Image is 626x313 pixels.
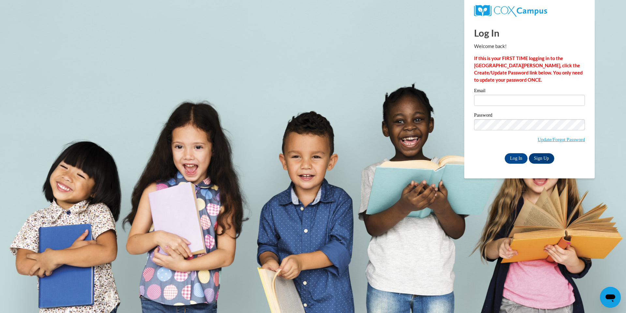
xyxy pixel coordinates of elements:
[474,56,583,83] strong: If this is your FIRST TIME logging in to the [GEOGRAPHIC_DATA][PERSON_NAME], click the Create/Upd...
[505,153,528,164] input: Log In
[474,43,585,50] p: Welcome back!
[474,113,585,119] label: Password
[474,88,585,95] label: Email
[529,153,554,164] a: Sign Up
[538,137,585,142] a: Update/Forgot Password
[474,5,547,17] img: COX Campus
[474,5,585,17] a: COX Campus
[474,26,585,40] h1: Log In
[600,287,621,308] iframe: Button to launch messaging window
